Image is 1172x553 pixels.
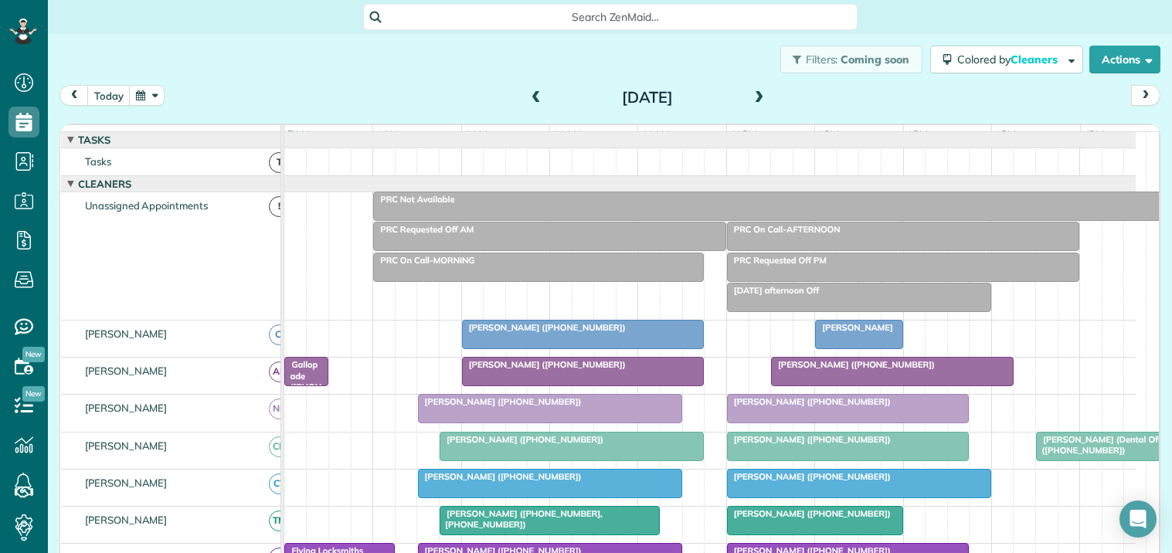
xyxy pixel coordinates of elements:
span: [DATE] afternoon Off [726,285,820,296]
span: New [22,347,45,362]
span: Coming soon [841,53,910,66]
span: PRC On Call-MORNING [372,255,475,266]
span: Tasks [82,155,114,168]
span: [PERSON_NAME] ([PHONE_NUMBER]) [461,359,627,370]
span: 4pm [1081,128,1108,141]
span: Gallopade ([PHONE_NUMBER], [PHONE_NUMBER]) [284,359,321,448]
span: CT [269,473,290,494]
button: next [1131,85,1160,106]
span: [PERSON_NAME] [82,477,171,489]
span: [PERSON_NAME] ([PHONE_NUMBER], [PHONE_NUMBER]) [439,508,603,530]
span: 9am [462,128,491,141]
span: 3pm [992,128,1019,141]
span: [PERSON_NAME] ([PHONE_NUMBER]) [417,396,583,407]
span: [PERSON_NAME] [814,322,894,333]
span: [PERSON_NAME] ([PHONE_NUMBER]) [726,471,892,482]
span: Colored by [957,53,1063,66]
span: 2pm [904,128,931,141]
span: CJ [269,324,290,345]
span: PRC Not Available [372,194,455,205]
h2: [DATE] [551,89,744,106]
span: Cleaners [75,178,134,190]
button: today [87,85,131,106]
button: Actions [1089,46,1160,73]
span: 8am [373,128,402,141]
span: PRC Requested Off PM [726,255,827,266]
span: [PERSON_NAME] ([PHONE_NUMBER]) [439,434,604,445]
span: 7am [284,128,313,141]
span: [PERSON_NAME] ([PHONE_NUMBER]) [726,396,892,407]
span: CM [269,436,290,457]
span: Filters: [806,53,838,66]
button: Colored byCleaners [930,46,1083,73]
span: [PERSON_NAME] ([PHONE_NUMBER]) [726,508,892,519]
span: Cleaners [1011,53,1060,66]
button: prev [59,85,89,106]
span: AR [269,361,290,382]
span: PRC Requested Off AM [372,224,474,235]
span: PRC On Call-AFTERNOON [726,224,841,235]
span: 10am [550,128,585,141]
span: New [22,386,45,402]
span: [PERSON_NAME] [82,514,171,526]
span: TM [269,511,290,531]
span: [PERSON_NAME] [82,402,171,414]
span: ND [269,399,290,419]
span: [PERSON_NAME] ([PHONE_NUMBER]) [461,322,627,333]
span: 12pm [727,128,760,141]
span: [PERSON_NAME] [82,327,171,340]
span: [PERSON_NAME] [82,365,171,377]
span: [PERSON_NAME] ([PHONE_NUMBER]) [770,359,936,370]
span: [PERSON_NAME] ([PHONE_NUMBER]) [417,471,583,482]
span: T [269,152,290,173]
span: [PERSON_NAME] ([PHONE_NUMBER]) [726,434,892,445]
span: 1pm [815,128,842,141]
span: [PERSON_NAME] [82,439,171,452]
span: Unassigned Appointments [82,199,211,212]
span: Tasks [75,134,114,146]
div: Open Intercom Messenger [1119,500,1157,538]
span: ! [269,196,290,217]
span: 11am [638,128,673,141]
